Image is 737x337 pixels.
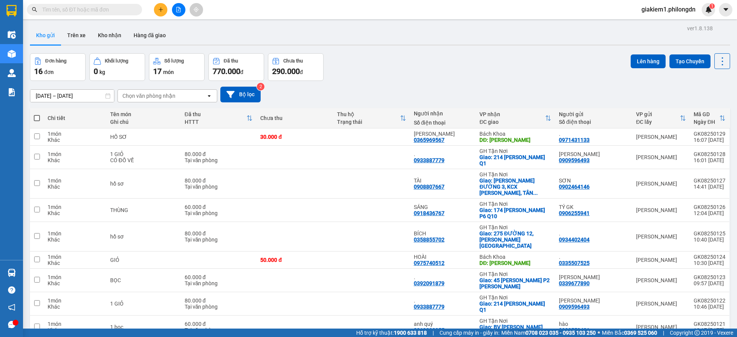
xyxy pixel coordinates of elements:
div: 80.000 đ [185,230,253,237]
div: . [414,298,472,304]
div: hồ sơ [110,233,177,240]
div: 0975740512 [414,260,445,266]
div: HOÀI [414,254,472,260]
img: warehouse-icon [8,50,16,58]
div: 16:01 [DATE] [694,157,725,163]
button: plus [154,3,167,16]
span: 1 [711,3,713,9]
img: icon-new-feature [705,6,712,13]
div: 1 GIỎ [110,151,177,157]
div: 80.000 đ [185,178,253,184]
div: Giao: 275 ĐƯỜNG 12, PHƯỚC BÌNH THỦ ĐỨC [479,230,551,249]
div: Giao: 214 NGUYỄN TRÃI Q1 [479,301,551,313]
span: đ [300,69,303,75]
div: DĐ: BÁCH KHOA [479,260,551,266]
div: ver 1.8.138 [687,24,713,33]
button: Hàng đã giao [127,26,172,44]
img: warehouse-icon [8,69,16,77]
div: 0365969567 [414,137,445,143]
span: 770.000 [213,67,240,76]
th: Toggle SortBy [632,108,690,128]
div: GK08250128 [694,151,725,157]
div: . [559,131,628,137]
div: GH Tận Nơi [479,224,551,230]
div: [PERSON_NAME] [636,207,686,213]
div: . [414,274,472,280]
button: Kho gửi [30,26,61,44]
div: 09:57 [DATE] [694,280,725,286]
div: GH Tận Nơi [479,294,551,301]
div: Người gửi [559,111,628,117]
div: Tại văn phòng [185,304,253,310]
div: 50.000 đ [260,257,329,263]
th: Toggle SortBy [181,108,257,128]
div: Khác [48,327,102,333]
div: Khác [48,210,102,216]
div: Ngày ĐH [694,119,719,125]
button: aim [190,3,203,16]
div: 0902464146 [559,184,590,190]
div: 0933887779 [414,304,445,310]
div: [PERSON_NAME] [636,181,686,187]
span: ⚪️ [598,331,600,334]
div: XUYẾN TRẦN [559,274,628,280]
div: Tại văn phòng [185,210,253,216]
div: CÓ ĐỒ VỀ [110,157,177,163]
div: MARIA ĐỖ [559,298,628,304]
div: 10:30 [DATE] [694,260,725,266]
div: Khác [48,280,102,286]
div: GK08250121 [694,321,725,327]
div: 0919238055 [414,327,445,333]
div: Đơn hàng [45,58,66,64]
div: Khác [48,260,102,266]
button: Kho nhận [92,26,127,44]
div: 1 bọc [110,324,177,330]
button: Trên xe [61,26,92,44]
div: GH Tận Nơi [479,271,551,277]
div: Trạng thái [337,119,400,125]
div: 0335507525 [559,260,590,266]
div: 1 món [48,230,102,237]
div: [PERSON_NAME] [636,134,686,140]
span: aim [193,7,199,12]
div: 0934402404 [559,237,590,243]
div: Đã thu [224,58,238,64]
div: 1 món [48,254,102,260]
div: TÝ GK [559,204,628,210]
div: Giao: BV HOÀN MỸ [479,324,551,336]
div: VP gửi [636,111,680,117]
input: Select a date range. [30,90,114,102]
svg: open [206,93,212,99]
div: 0933887779 [414,157,445,163]
span: Miền Bắc [602,329,657,337]
div: Khác [48,237,102,243]
div: VP nhận [479,111,545,117]
div: [PERSON_NAME] [636,154,686,160]
div: GH Tận Nơi [479,201,551,207]
button: Chưa thu290.000đ [268,53,324,81]
div: 1 món [48,321,102,327]
span: kg [99,69,105,75]
div: 0982559421 [559,327,590,333]
div: SƠN [559,178,628,184]
div: 1 món [48,298,102,304]
div: 12:04 [DATE] [694,210,725,216]
div: Giao: CTY TANAKA ĐƯỜNG 3, KCX TÂN THUẬN, TÂN THUẬN ĐÔNG Q7 [479,178,551,196]
div: Khác [48,304,102,310]
div: [PERSON_NAME] [636,324,686,330]
div: 60.000 đ [185,274,253,280]
div: Bách Khoa [479,254,551,260]
th: Toggle SortBy [476,108,555,128]
div: BỌC [110,277,177,283]
div: 0971431133 [559,137,590,143]
span: 16 [34,67,43,76]
div: Tại văn phòng [185,184,253,190]
div: 10:17 [DATE] [694,327,725,333]
span: Hỗ trợ kỹ thuật: [356,329,427,337]
th: Toggle SortBy [333,108,410,128]
div: Khác [48,184,102,190]
span: đơn [44,69,54,75]
div: Số điện thoại [414,120,472,126]
button: Đã thu770.000đ [208,53,264,81]
div: Tại văn phòng [185,237,253,243]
